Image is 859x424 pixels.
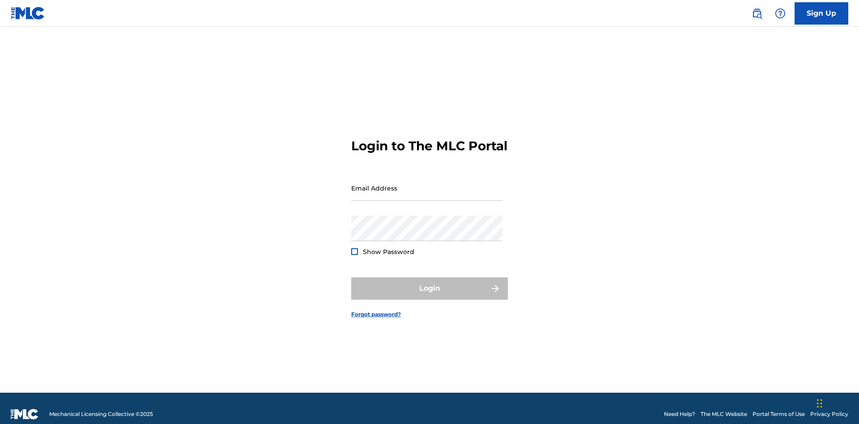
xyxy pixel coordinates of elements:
[701,410,747,418] a: The MLC Website
[49,410,153,418] span: Mechanical Licensing Collective © 2025
[771,4,789,22] div: Help
[753,410,805,418] a: Portal Terms of Use
[814,381,859,424] iframe: Chat Widget
[795,2,848,25] a: Sign Up
[363,248,414,256] span: Show Password
[775,8,786,19] img: help
[11,409,38,420] img: logo
[11,7,45,20] img: MLC Logo
[752,8,762,19] img: search
[810,410,848,418] a: Privacy Policy
[351,310,401,318] a: Forgot password?
[817,390,822,417] div: Drag
[748,4,766,22] a: Public Search
[664,410,695,418] a: Need Help?
[351,138,507,154] h3: Login to The MLC Portal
